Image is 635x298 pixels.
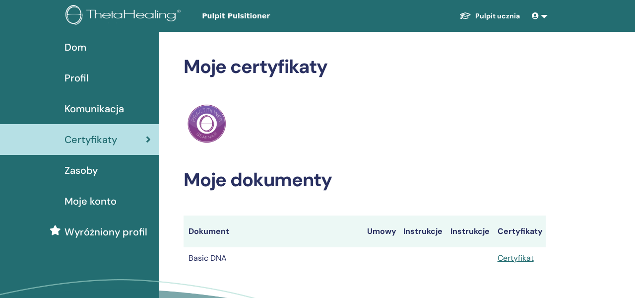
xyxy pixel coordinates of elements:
[184,169,546,192] h2: Moje dokumenty
[65,5,184,27] img: logo.png
[64,71,89,85] span: Profil
[188,104,226,143] img: Practitioner
[459,11,471,20] img: graduation-cap-white.svg
[451,7,528,25] a: Pulpit ucznia
[493,216,546,247] th: Certyfikaty
[64,224,147,239] span: Wyróżniony profil
[362,216,398,247] th: Umowy
[64,40,86,55] span: Dom
[64,132,117,147] span: Certyfikaty
[398,216,445,247] th: Instrukcje
[184,56,546,78] h2: Moje certyfikaty
[445,216,493,247] th: Instrukcje
[64,163,98,178] span: Zasoby
[601,264,625,288] iframe: Intercom live chat
[64,194,117,209] span: Moje konto
[202,11,351,21] span: Pulpit Pulsitioner
[64,101,124,116] span: Komunikacja
[498,253,534,263] a: Certyfikat
[184,247,362,269] td: Basic DNA
[184,216,362,247] th: Dokument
